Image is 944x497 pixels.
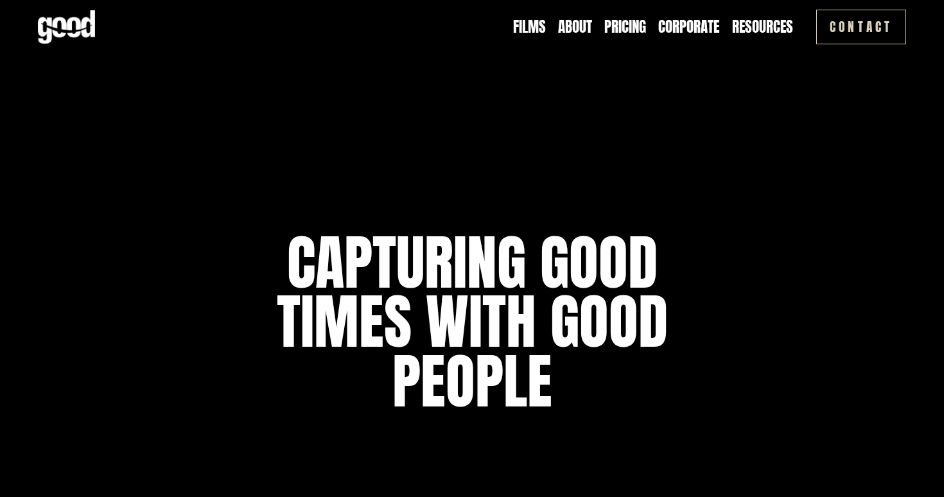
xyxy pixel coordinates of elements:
a: About [558,17,592,37]
a: Corporate [658,17,719,37]
img: Good Feeling Films [38,10,95,44]
h1: capturing good times with good people [255,233,689,412]
span: Resources [732,18,793,36]
a: Pricing [604,17,646,37]
a: folder dropdown [732,17,793,37]
a: Contact [816,10,906,44]
a: Films [513,17,546,37]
